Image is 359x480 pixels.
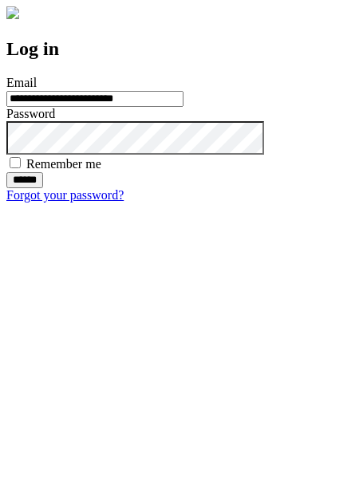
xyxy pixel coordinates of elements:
[6,188,124,202] a: Forgot your password?
[6,76,37,89] label: Email
[6,107,55,120] label: Password
[6,6,19,19] img: logo-4e3dc11c47720685a147b03b5a06dd966a58ff35d612b21f08c02c0306f2b779.png
[6,38,353,60] h2: Log in
[26,157,101,171] label: Remember me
